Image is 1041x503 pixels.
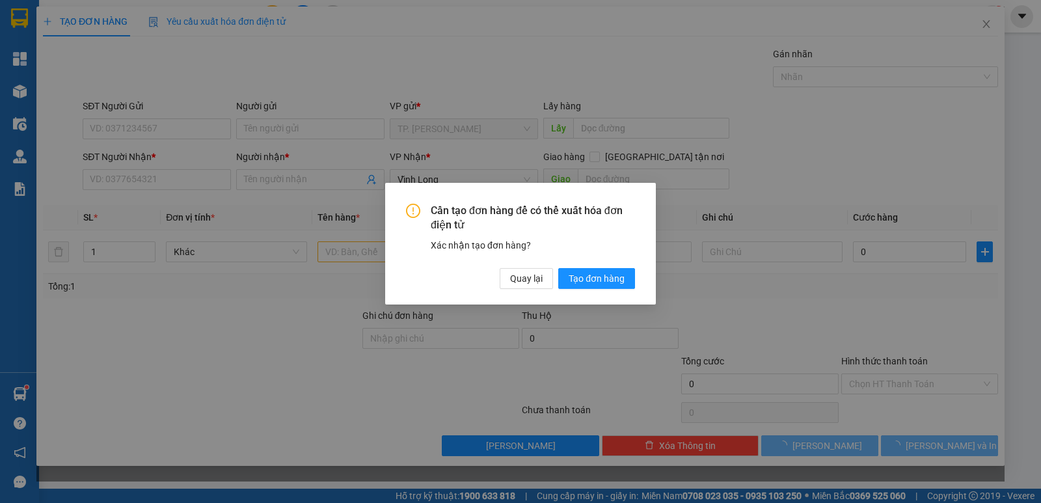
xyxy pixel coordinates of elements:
[406,204,420,218] span: exclamation-circle
[510,271,543,286] span: Quay lại
[569,271,625,286] span: Tạo đơn hàng
[558,268,635,289] button: Tạo đơn hàng
[431,238,635,252] div: Xác nhận tạo đơn hàng?
[500,268,553,289] button: Quay lại
[431,204,635,233] span: Cần tạo đơn hàng để có thể xuất hóa đơn điện tử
